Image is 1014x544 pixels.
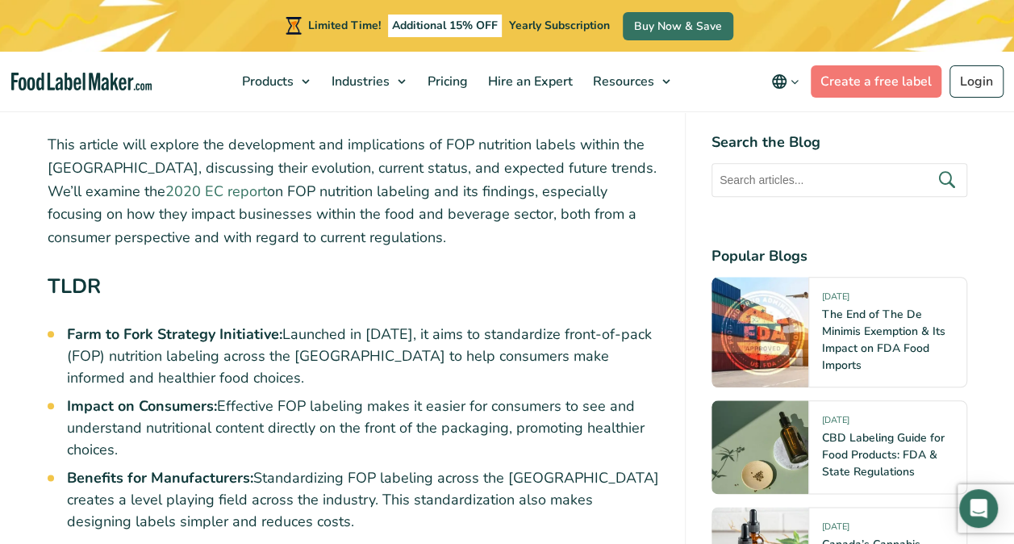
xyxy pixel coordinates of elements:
[711,164,967,198] input: Search articles...
[327,73,391,90] span: Industries
[48,273,101,300] strong: TLDR
[949,65,1004,98] a: Login
[483,73,574,90] span: Hire an Expert
[623,12,733,40] a: Buy Now & Save
[588,73,656,90] span: Resources
[711,132,967,154] h4: Search the Blog
[388,15,502,37] span: Additional 15% OFF
[822,308,945,374] a: The End of The De Minimis Exemption & Its Impact on FDA Food Imports
[67,324,282,344] strong: Farm to Fork Strategy Initiative:
[583,52,678,111] a: Resources
[822,291,849,310] span: [DATE]
[322,52,414,111] a: Industries
[67,396,217,416] strong: Impact on Consumers:
[822,415,849,433] span: [DATE]
[48,133,659,249] p: This article will explore the development and implications of FOP nutrition labels within the [GE...
[811,65,941,98] a: Create a free label
[822,521,849,540] span: [DATE]
[232,52,318,111] a: Products
[67,324,659,389] li: Launched in [DATE], it aims to standardize front-of-pack (FOP) nutrition labeling across the [GEO...
[67,395,659,461] li: Effective FOP labeling makes it easier for consumers to see and understand nutritional content di...
[418,52,474,111] a: Pricing
[509,18,610,33] span: Yearly Subscription
[237,73,295,90] span: Products
[711,246,967,268] h4: Popular Blogs
[67,467,659,533] li: Standardizing FOP labeling across the [GEOGRAPHIC_DATA] creates a level playing field across the ...
[67,468,253,488] strong: Benefits for Manufacturers:
[478,52,579,111] a: Hire an Expert
[308,18,381,33] span: Limited Time!
[423,73,469,90] span: Pricing
[165,182,267,201] a: 2020 EC report
[822,431,945,480] a: CBD Labeling Guide for Food Products: FDA & State Regulations
[959,489,998,528] div: Open Intercom Messenger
